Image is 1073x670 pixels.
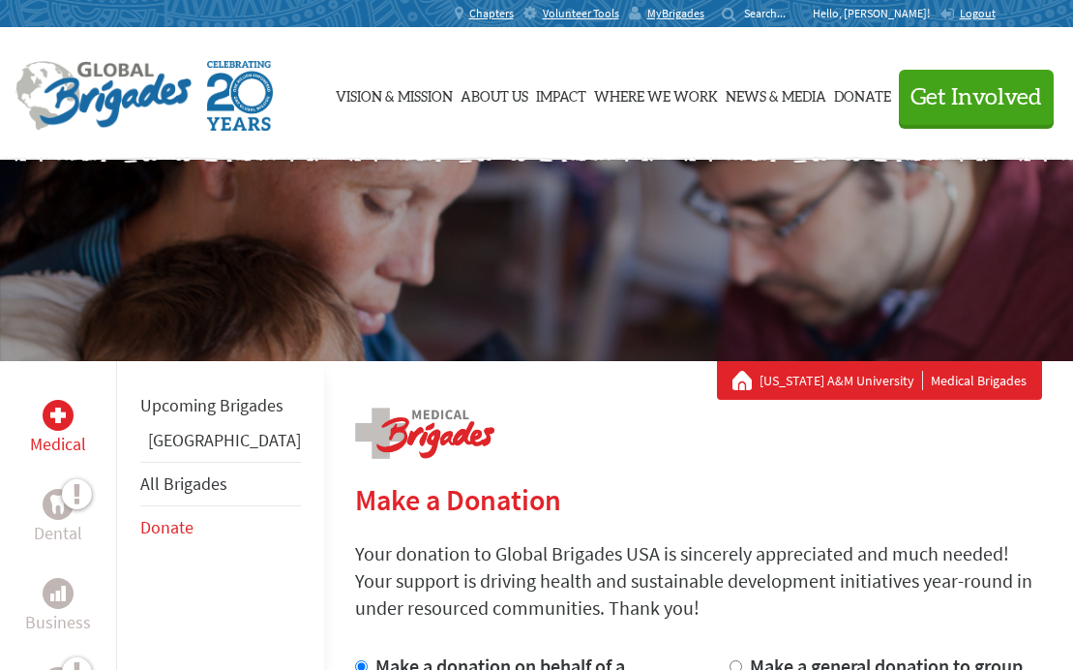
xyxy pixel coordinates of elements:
span: Chapters [469,6,514,21]
button: Get Involved [899,70,1054,125]
img: Business [50,586,66,601]
li: Upcoming Brigades [140,384,301,427]
span: Logout [960,6,996,20]
a: All Brigades [140,472,227,495]
a: [GEOGRAPHIC_DATA] [148,429,301,451]
li: Greece [140,427,301,462]
div: Business [43,578,74,609]
a: About Us [461,46,528,142]
span: Volunteer Tools [543,6,619,21]
a: Vision & Mission [336,46,453,142]
div: Dental [43,489,74,520]
img: Dental [50,495,66,513]
li: Donate [140,506,301,549]
a: DentalDental [34,489,82,547]
p: Business [25,609,91,636]
img: Medical [50,408,66,423]
p: Medical [30,431,86,458]
a: Upcoming Brigades [140,394,283,416]
li: All Brigades [140,462,301,506]
span: Get Involved [910,86,1042,109]
a: MedicalMedical [30,400,86,458]
p: Hello, [PERSON_NAME]! [813,6,939,21]
h2: Make a Donation [355,482,1042,517]
a: News & Media [726,46,826,142]
p: Your donation to Global Brigades USA is sincerely appreciated and much needed! Your support is dr... [355,540,1042,622]
a: Logout [939,6,996,21]
img: Global Brigades Celebrating 20 Years [207,61,273,131]
p: Dental [34,520,82,547]
a: Where We Work [594,46,718,142]
a: [US_STATE] A&M University [760,371,923,390]
a: Impact [536,46,586,142]
img: logo-medical.png [355,408,494,459]
div: Medical Brigades [732,371,1027,390]
a: Donate [834,46,891,142]
input: Search... [744,6,799,20]
a: BusinessBusiness [25,578,91,636]
div: Medical [43,400,74,431]
a: Donate [140,516,194,538]
img: Global Brigades Logo [15,61,192,131]
span: MyBrigades [647,6,704,21]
